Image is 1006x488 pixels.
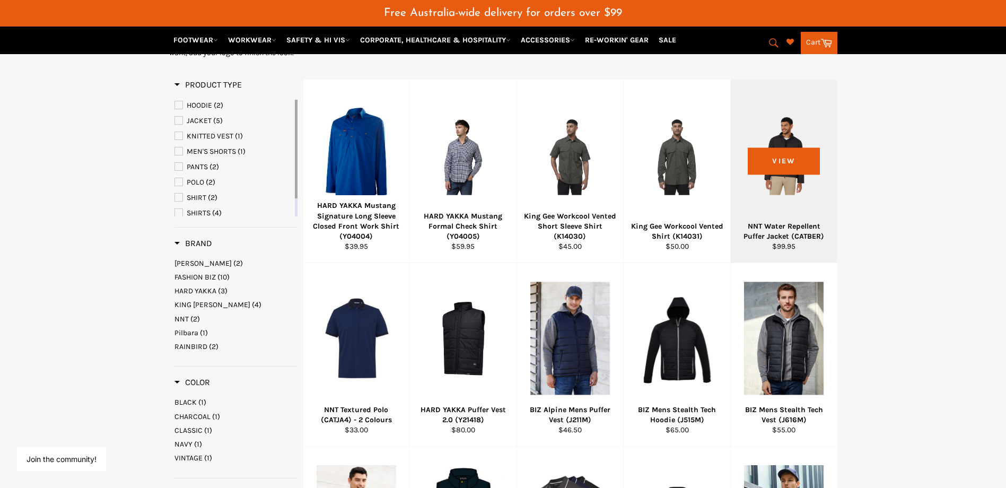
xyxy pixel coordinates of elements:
span: Free Australia-wide delivery for orders over $99 [384,7,622,19]
span: (4) [212,208,222,217]
a: CLASSIC [174,425,298,435]
a: PANTS [174,161,293,173]
span: JACKET [187,116,212,125]
a: FASHION BIZ [174,272,298,282]
span: SHIRTS [187,208,211,217]
span: CHARCOAL [174,412,211,421]
a: HARD YAKKA Mustang Formal Check Shirt (Y04005)HARD YAKKA Mustang Formal Check Shirt (Y04005)$59.95 [409,80,517,263]
a: JACKET [174,115,293,127]
div: King Gee Workcool Vented Shirt (K14031) [631,221,724,242]
span: (2) [208,193,217,202]
a: FOOTWEAR [169,31,222,49]
a: RAINBIRD [174,342,298,352]
div: HARD YAKKA Mustang Formal Check Shirt (Y04005) [417,211,510,242]
a: NNT [174,314,298,324]
span: (4) [252,300,261,309]
span: (1) [204,426,212,435]
div: BIZ Mens Stealth Tech Vest (J616M) [737,405,830,425]
a: ACCESSORIES [517,31,579,49]
a: SHIRT [174,192,293,204]
span: Brand [174,238,212,248]
span: FASHION BIZ [174,273,216,282]
span: (10) [217,273,230,282]
a: Pilbara [174,328,298,338]
a: SALE [654,31,680,49]
span: CLASSIC [174,426,203,435]
a: HARD YAKKA [174,286,298,296]
span: (5) [213,116,223,125]
div: HARD YAKKA Mustang Signature Long Sleeve Closed Front Work Shirt (Y04004) [310,201,403,241]
a: MEN'S SHORTS [174,146,293,158]
span: (1) [200,328,208,337]
span: (2) [190,315,200,324]
a: NNT Textured Polo (CATJA4) - 2 ColoursNNT Textured Polo (CATJA4) - 2 Colours$33.00 [303,263,410,447]
span: (2) [214,101,223,110]
span: (2) [209,342,218,351]
span: POLO [187,178,204,187]
div: NNT Textured Polo (CATJA4) - 2 Colours [310,405,403,425]
h3: Product Type [174,80,242,90]
span: NAVY [174,440,193,449]
a: CHARCOAL [174,412,298,422]
span: (1) [194,440,202,449]
div: BIZ Mens Stealth Tech Hoodie (J515M) [631,405,724,425]
div: NNT Water Repellent Puffer Jacket (CATBER) [737,221,830,242]
a: King Gee Workcool Vented Shirt (K14031)King Gee Workcool Vented Shirt (K14031)$50.00 [623,80,730,263]
a: POLO [174,177,293,188]
span: (1) [204,454,212,463]
span: KNITTED VEST [187,132,233,141]
a: Cart [801,32,837,54]
span: NNT [174,315,189,324]
a: HARD YAKKA Mustang Signature Long Sleeve Closed Front Work Shirt (Y04004)HARD YAKKA Mustang Signa... [303,80,410,263]
a: BLACK [174,397,298,407]
span: (1) [238,147,246,156]
span: (3) [218,286,228,295]
a: BIZ Mens Stealth Tech Vest (J616M)BIZ Mens Stealth Tech Vest (J616M)$55.00 [730,263,837,447]
span: MEN'S SHORTS [187,147,236,156]
a: VINTAGE [174,453,298,463]
a: BIZ Mens Stealth Tech Hoodie (J515M)BIZ Mens Stealth Tech Hoodie (J515M)$65.00 [623,263,730,447]
span: Color [174,377,210,387]
h3: Brand [174,238,212,249]
a: WORKWEAR [224,31,281,49]
button: Join the community! [27,455,97,464]
div: BIZ Alpine Mens Puffer Vest (J211M) [523,405,617,425]
span: (2) [206,178,215,187]
h3: Color [174,377,210,388]
a: SHIRTS [174,207,293,219]
span: Pilbara [174,328,198,337]
a: SAFETY & HI VIS [282,31,354,49]
span: RAINBIRD [174,342,207,351]
a: HARD YAKKA Puffer Vest 2.0 (Y21418)HARD YAKKA Puffer Vest 2.0 (Y21418)$80.00 [409,263,517,447]
div: King Gee Workcool Vented Short Sleeve Shirt (K14030) [523,211,617,242]
span: SHIRT [187,193,206,202]
a: KNITTED VEST [174,130,293,142]
span: HARD YAKKA [174,286,216,295]
a: KING GEE [174,300,298,310]
a: BISLEY [174,258,298,268]
a: NNT Water Repellent Puffer Jacket (CATBER)NNT Water Repellent Puffer Jacket (CATBER)$99.95View [730,80,837,263]
span: HOODIE [187,101,212,110]
a: CORPORATE, HEALTHCARE & HOSPITALITY [356,31,515,49]
a: HOODIE [174,100,293,111]
span: (2) [209,162,219,171]
a: BIZ Alpine Mens Puffer Vest (J211M)BIZ Alpine Mens Puffer Vest (J211M)$46.50 [517,263,624,447]
span: BLACK [174,398,197,407]
span: [PERSON_NAME] [174,259,232,268]
span: (2) [233,259,243,268]
a: King Gee Workcool Vented Short Sleeve Shirt (K14030)King Gee Workcool Vented Short Sleeve Shirt (... [517,80,624,263]
a: NAVY [174,439,298,449]
span: (1) [198,398,206,407]
span: VINTAGE [174,454,203,463]
a: RE-WORKIN' GEAR [581,31,653,49]
div: HARD YAKKA Puffer Vest 2.0 (Y21418) [417,405,510,425]
span: KING [PERSON_NAME] [174,300,250,309]
span: PANTS [187,162,208,171]
span: (1) [212,412,220,421]
span: (1) [235,132,243,141]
